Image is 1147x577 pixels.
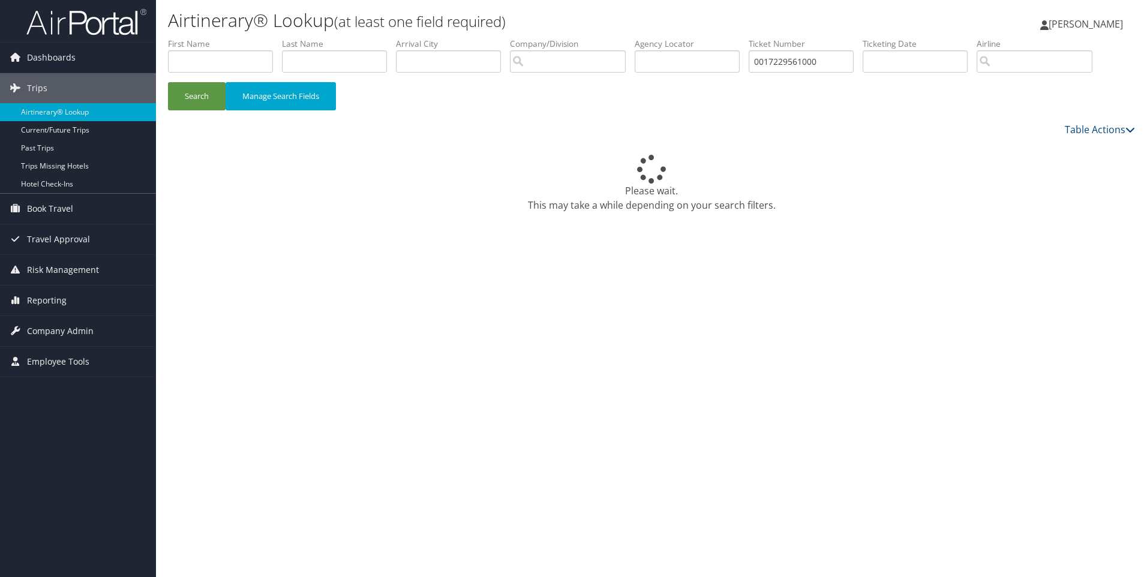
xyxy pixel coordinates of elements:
span: [PERSON_NAME] [1049,17,1123,31]
button: Manage Search Fields [226,82,336,110]
label: Agency Locator [635,38,749,50]
button: Search [168,82,226,110]
span: Book Travel [27,194,73,224]
label: First Name [168,38,282,50]
span: Trips [27,73,47,103]
span: Employee Tools [27,347,89,377]
label: Last Name [282,38,396,50]
span: Company Admin [27,316,94,346]
span: Travel Approval [27,224,90,254]
label: Ticketing Date [863,38,977,50]
label: Arrival City [396,38,510,50]
div: Please wait. This may take a while depending on your search filters. [168,155,1135,212]
small: (at least one field required) [334,11,506,31]
span: Risk Management [27,255,99,285]
a: Table Actions [1065,123,1135,136]
span: Reporting [27,286,67,315]
span: Dashboards [27,43,76,73]
label: Ticket Number [749,38,863,50]
label: Company/Division [510,38,635,50]
a: [PERSON_NAME] [1040,6,1135,42]
img: airportal-logo.png [26,8,146,36]
label: Airline [977,38,1101,50]
h1: Airtinerary® Lookup [168,8,813,33]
